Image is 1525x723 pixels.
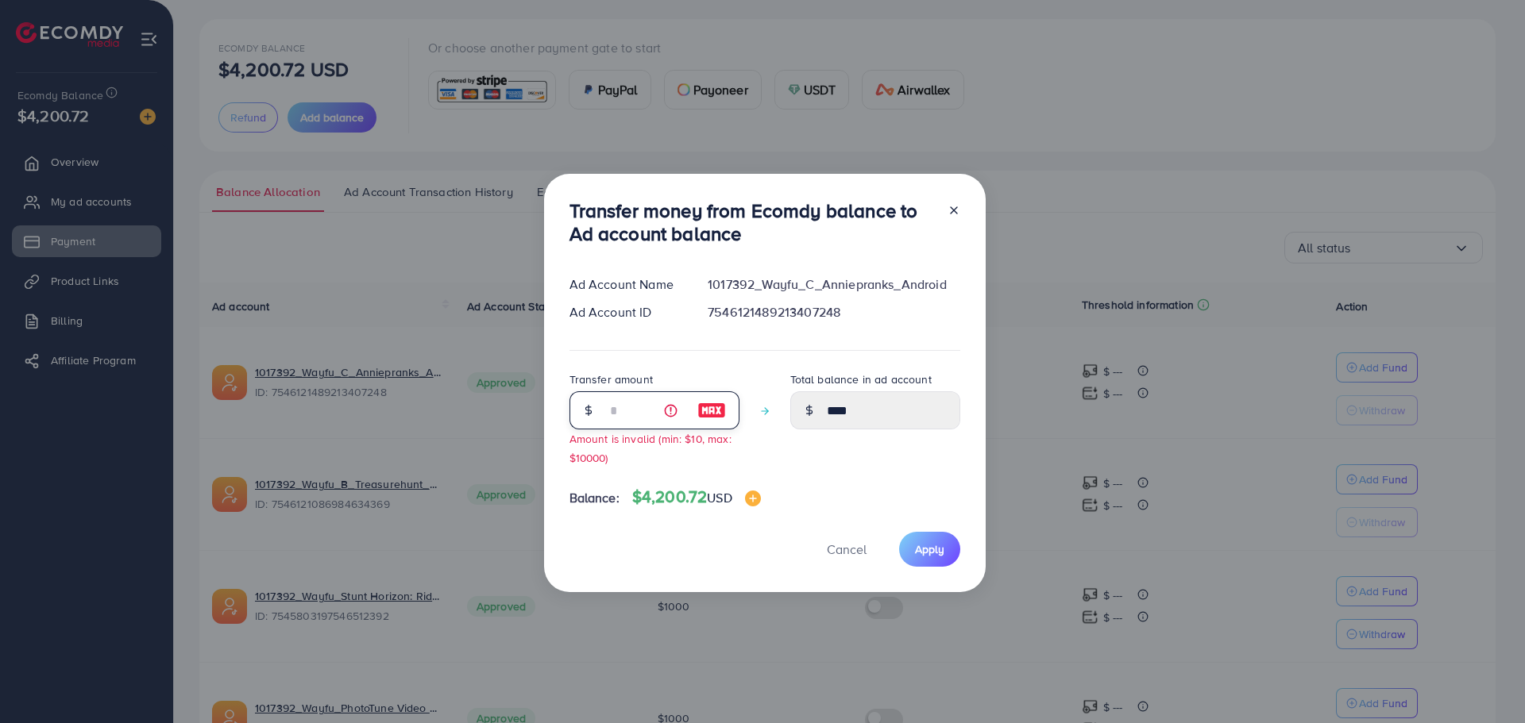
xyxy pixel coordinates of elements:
[569,431,732,464] small: Amount is invalid (min: $10, max: $10000)
[745,490,761,506] img: image
[790,371,932,387] label: Total balance in ad account
[557,275,696,294] div: Ad Account Name
[807,532,886,566] button: Cancel
[1457,652,1513,711] iframe: Chat
[899,532,960,566] button: Apply
[915,541,944,557] span: Apply
[569,199,935,245] h3: Transfer money from Ecomdy balance to Ad account balance
[569,489,620,507] span: Balance:
[695,303,972,321] div: 7546121489213407248
[557,303,696,321] div: Ad Account ID
[632,487,761,507] h4: $4,200.72
[695,275,972,294] div: 1017392_Wayfu_C_Anniepranks_Android
[827,540,867,558] span: Cancel
[697,401,726,420] img: image
[707,489,732,506] span: USD
[569,371,653,387] label: Transfer amount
